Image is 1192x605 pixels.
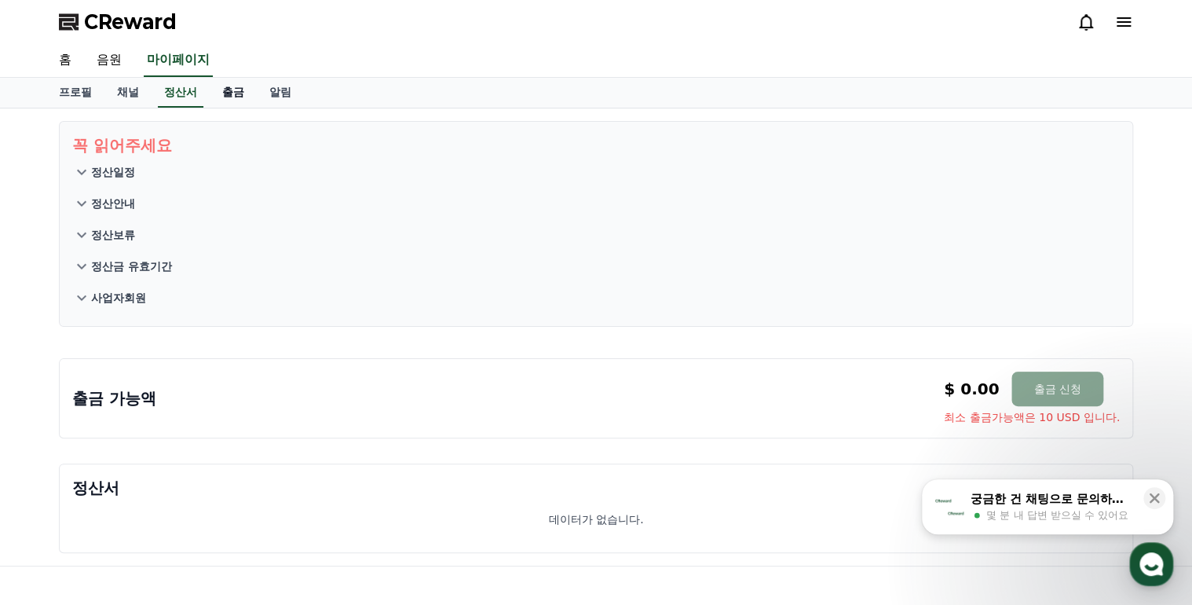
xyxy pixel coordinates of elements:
[46,44,84,77] a: 홈
[144,44,213,77] a: 마이페이지
[549,511,644,527] p: 데이터가 없습니다.
[104,475,203,514] a: 대화
[210,78,257,108] a: 출금
[144,499,163,511] span: 대화
[59,9,177,35] a: CReward
[72,477,1120,499] p: 정산서
[91,227,135,243] p: 정산보류
[72,134,1120,156] p: 꼭 읽어주세요
[944,409,1120,425] span: 최소 출금가능액은 10 USD 입니다.
[72,156,1120,188] button: 정산일정
[91,290,146,306] p: 사업자회원
[84,9,177,35] span: CReward
[243,498,261,511] span: 설정
[1011,372,1102,406] button: 출금 신청
[91,258,172,274] p: 정산금 유효기간
[72,387,156,409] p: 출금 가능액
[91,196,135,211] p: 정산안내
[158,78,203,108] a: 정산서
[5,475,104,514] a: 홈
[944,378,999,400] p: $ 0.00
[72,188,1120,219] button: 정산안내
[91,164,135,180] p: 정산일정
[46,78,104,108] a: 프로필
[49,498,59,511] span: 홈
[104,78,152,108] a: 채널
[72,219,1120,251] button: 정산보류
[72,251,1120,282] button: 정산금 유효기간
[72,282,1120,313] button: 사업자회원
[257,78,304,108] a: 알림
[203,475,302,514] a: 설정
[84,44,134,77] a: 음원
